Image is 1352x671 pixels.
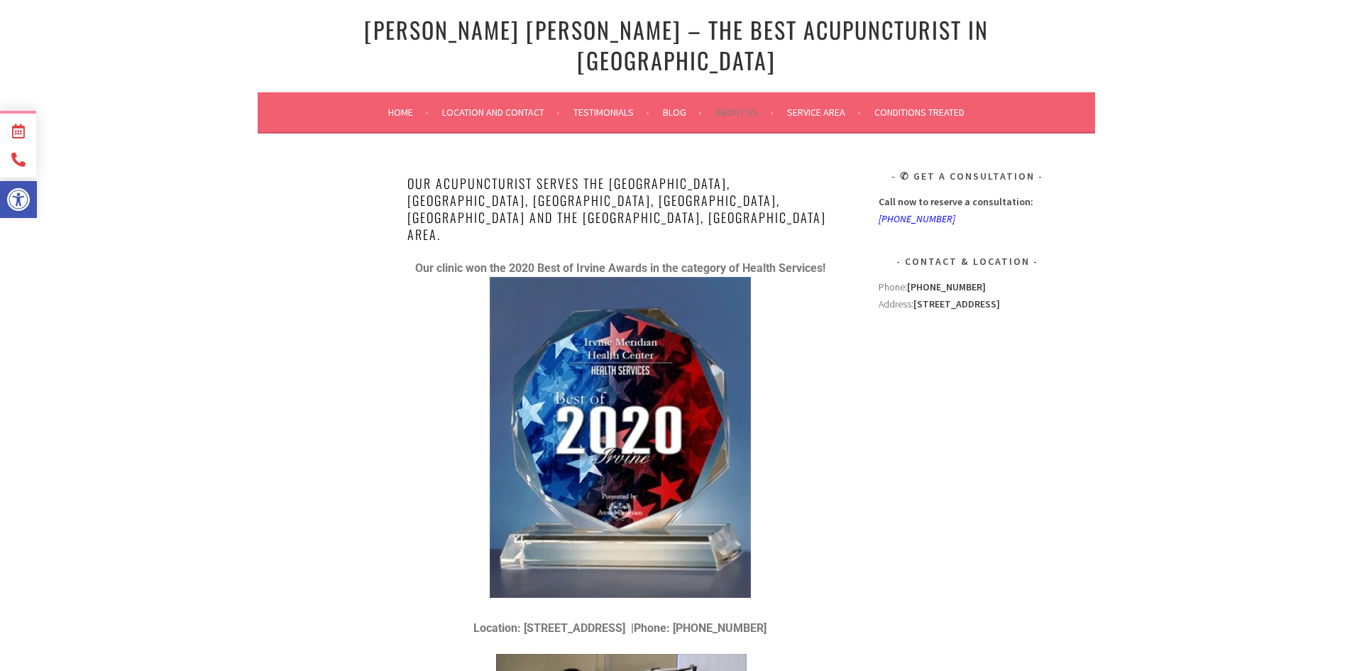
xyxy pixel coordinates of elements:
div: Phone: [879,278,1056,295]
span: oUR Acupuncturist serves the [GEOGRAPHIC_DATA], [GEOGRAPHIC_DATA], [GEOGRAPHIC_DATA], [GEOGRAPHIC... [407,174,826,244]
strong: Location: [STREET_ADDRESS] | [473,621,634,635]
strong: Our clinic won the 2020 Best of Irvine Awards in the category of Health Services! [415,261,825,275]
strong: Phone: [PHONE_NUMBER] [634,621,766,635]
a: Conditions Treated [874,104,964,121]
div: Address: [879,278,1056,490]
a: Service Area [787,104,861,121]
a: Testimonials [573,104,649,121]
a: Location and Contact [442,104,560,121]
img: Best of Acupuncturist Health Services in Irvine 2020 [490,277,751,598]
a: [PHONE_NUMBER] [879,212,955,225]
strong: [PHONE_NUMBER] [907,280,986,293]
h3: ✆ Get A Consultation [879,168,1056,185]
strong: Call now to reserve a consultation: [879,195,1033,208]
a: Blog [663,104,702,121]
strong: [STREET_ADDRESS] [913,298,1000,310]
a: Home [388,104,429,121]
h3: Contact & Location [879,253,1056,270]
a: About Us [715,104,774,121]
a: [PERSON_NAME] [PERSON_NAME] – The Best Acupuncturist In [GEOGRAPHIC_DATA] [364,13,989,77]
